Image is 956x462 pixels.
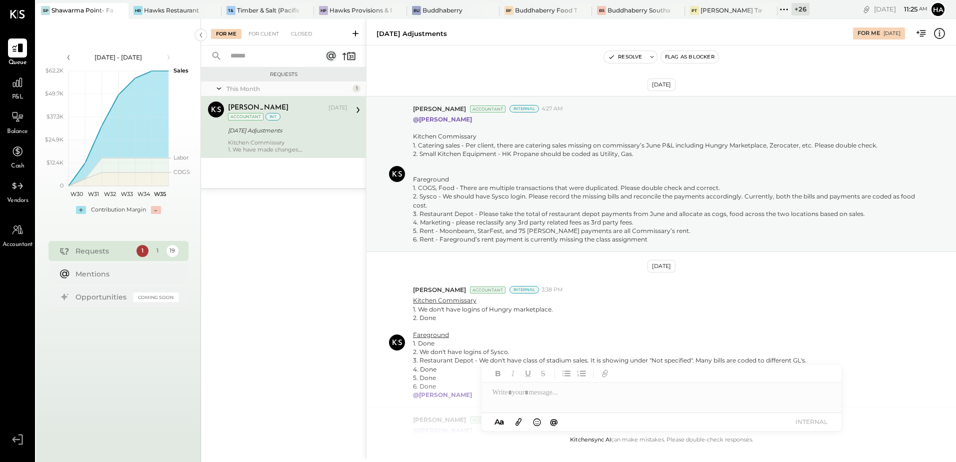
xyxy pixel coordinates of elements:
[211,29,241,39] div: For Me
[46,159,63,166] text: $12.4K
[286,29,317,39] div: Closed
[412,6,421,15] div: Bu
[154,190,166,197] text: W35
[470,416,505,423] div: Accountant
[470,286,505,293] div: Accountant
[791,3,809,15] div: + 26
[0,220,34,249] a: Accountant
[228,113,263,120] div: Accountant
[883,30,900,37] div: [DATE]
[104,190,116,197] text: W32
[413,391,472,398] strong: @[PERSON_NAME]
[700,6,762,14] div: [PERSON_NAME] Tavern
[413,285,466,294] span: [PERSON_NAME]
[45,67,63,74] text: $62.2K
[76,206,86,214] div: +
[41,6,50,15] div: SP
[413,365,806,373] div: 4. Done
[413,104,466,113] span: [PERSON_NAME]
[151,206,161,214] div: -
[0,176,34,205] a: Vendors
[7,196,28,205] span: Vendors
[0,142,34,171] a: Cash
[45,90,63,97] text: $49.7K
[120,190,132,197] text: W33
[547,415,561,428] button: @
[413,347,806,356] div: 2. We don't have logins of Sysco.
[413,305,806,313] div: 1. We don't have logins of Hungry marketplace.
[46,113,63,120] text: $37.3K
[70,190,83,197] text: W30
[91,206,146,214] div: Contribution Margin
[413,132,921,243] div: Kitchen Commissary 1. Catering sales - Per client, there are catering sales missing on commissary...
[491,367,504,380] button: Bold
[11,162,24,171] span: Cash
[226,84,350,93] div: This Month
[76,53,161,61] div: [DATE] - [DATE]
[413,415,466,424] span: [PERSON_NAME]
[604,51,646,63] button: Resolve
[0,107,34,136] a: Balance
[506,367,519,380] button: Italic
[598,367,611,380] button: Add URL
[2,240,33,249] span: Accountant
[75,292,128,302] div: Opportunities
[0,73,34,102] a: P&L
[422,6,462,14] div: Buddhaberry
[509,105,539,112] div: Internal
[470,105,505,112] div: Accountant
[499,417,504,426] span: a
[228,139,347,153] div: Kitchen Commissary
[491,416,507,427] button: Aa
[647,78,675,91] div: [DATE]
[133,6,142,15] div: HR
[536,367,549,380] button: Strikethrough
[60,182,63,189] text: 0
[521,367,534,380] button: Underline
[376,29,447,38] div: [DATE] Adjustments
[413,296,476,304] u: Kitchen Commissary
[319,6,328,15] div: HP
[930,1,946,17] button: Ha
[861,4,871,14] div: copy link
[509,286,539,293] div: Internal
[647,260,675,272] div: [DATE]
[228,103,288,113] div: [PERSON_NAME]
[413,115,472,123] strong: @[PERSON_NAME]
[597,6,606,15] div: BS
[413,331,449,338] u: Fareground
[137,190,150,197] text: W34
[51,6,113,14] div: Shawarma Point- Fareground
[413,339,806,347] div: 1. Done
[243,29,284,39] div: For Client
[206,71,361,78] div: Requests
[413,356,806,364] div: 3. Restaurant Depot - We don't have class of stadium sales. It is showing under "Not specified". ...
[173,154,188,161] text: Labor
[166,245,178,257] div: 19
[173,67,188,74] text: Sales
[173,168,190,175] text: COGS
[133,292,178,302] div: Coming Soon
[413,313,806,322] div: 2. Done
[550,417,558,426] span: @
[237,6,299,14] div: Timber & Salt (Pacific Dining CA1 LLC)
[8,58,27,67] span: Queue
[151,245,163,257] div: 1
[661,51,718,63] button: Flag as Blocker
[874,4,927,14] div: [DATE]
[329,6,391,14] div: Hawks Provisions & Public House
[607,6,669,14] div: Buddhaberry Southampton
[88,190,99,197] text: W31
[541,105,563,113] span: 4:27 AM
[541,286,563,294] span: 3:38 PM
[226,6,235,15] div: T&
[560,367,573,380] button: Unordered List
[690,6,699,15] div: PT
[328,104,347,112] div: [DATE]
[265,113,280,120] div: int
[45,136,63,143] text: $24.9K
[791,415,831,428] button: INTERNAL
[0,38,34,67] a: Queue
[413,373,806,382] div: 5. Done
[75,269,173,279] div: Mentions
